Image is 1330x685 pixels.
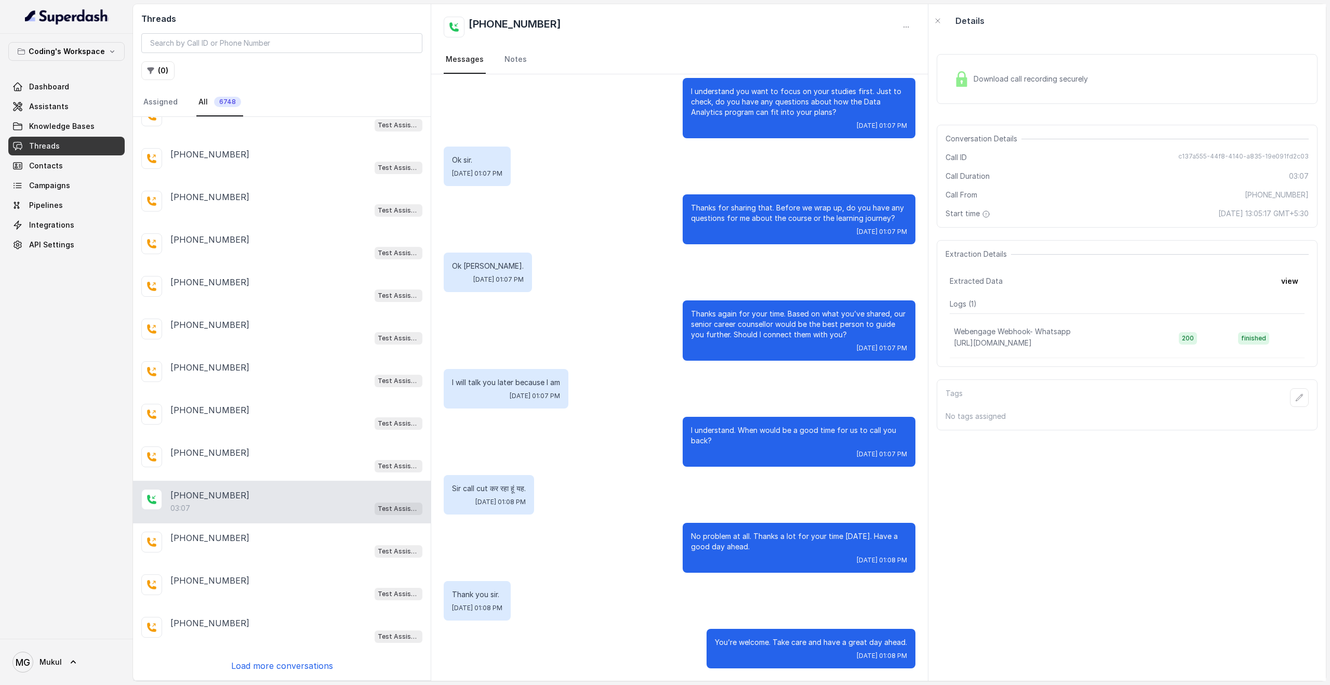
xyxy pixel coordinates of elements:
span: Call From [946,190,977,200]
span: Call Duration [946,171,990,181]
p: I understand you want to focus on your studies first. Just to check, do you have any questions ab... [691,86,907,117]
p: No problem at all. Thanks a lot for your time [DATE]. Have a good day ahead. [691,531,907,552]
span: Knowledge Bases [29,121,95,131]
p: I will talk you later because I am [452,377,560,388]
span: 03:07 [1289,171,1309,181]
span: [DATE] 01:07 PM [473,275,524,284]
p: Coding's Workspace [29,45,105,58]
span: [PHONE_NUMBER] [1245,190,1309,200]
a: Threads [8,137,125,155]
p: Sir call cut कर रहा हूं यह. [452,483,526,494]
p: No tags assigned [946,411,1309,421]
p: Test Assistant-3 [378,418,419,429]
span: Extracted Data [950,276,1003,286]
span: c137a555-44f8-4140-a835-19e091fd2c03 [1178,152,1309,163]
a: Messages [444,46,486,74]
p: Ok sir. [452,155,502,165]
a: Knowledge Bases [8,117,125,136]
span: finished [1238,332,1269,345]
p: Test Assistant-3 [378,120,419,130]
p: Test Assistant- 2 [378,631,419,642]
span: Mukul [39,657,62,667]
a: Integrations [8,216,125,234]
span: [DATE] 01:07 PM [452,169,502,178]
a: Mukul [8,648,125,677]
a: Pipelines [8,196,125,215]
p: [PHONE_NUMBER] [170,489,249,502]
p: Test Assistant- 2 [378,376,419,386]
a: Notes [502,46,529,74]
p: I understand. When would be a good time for us to call you back? [691,425,907,446]
p: [PHONE_NUMBER] [170,191,249,203]
nav: Tabs [141,88,422,116]
span: [DATE] 01:08 PM [452,604,502,612]
span: Call ID [946,152,967,163]
p: [PHONE_NUMBER] [170,532,249,544]
span: Dashboard [29,82,69,92]
span: Campaigns [29,180,70,191]
p: [PHONE_NUMBER] [170,404,249,416]
a: Dashboard [8,77,125,96]
p: You’re welcome. Take care and have a great day ahead. [715,637,907,648]
button: Coding's Workspace [8,42,125,61]
p: Logs ( 1 ) [950,299,1305,309]
p: Ok [PERSON_NAME]. [452,261,524,271]
p: Test Assistant- 2 [378,461,419,471]
span: Download call recording securely [974,74,1092,84]
span: [DATE] 01:07 PM [857,344,907,352]
span: Assistants [29,101,69,112]
span: Contacts [29,161,63,171]
nav: Tabs [444,46,915,74]
p: Thanks for sharing that. Before we wrap up, do you have any questions for me about the course or ... [691,203,907,223]
span: API Settings [29,240,74,250]
p: Thank you sir. [452,589,502,600]
text: MG [16,657,30,668]
span: [DATE] 01:08 PM [857,652,907,660]
h2: [PHONE_NUMBER] [469,17,561,37]
p: Webengage Webhook- Whatsapp [954,326,1071,337]
p: Load more conversations [231,660,333,672]
span: [DATE] 01:08 PM [857,556,907,564]
p: Tags [946,388,963,407]
p: Test Assistant- 2 [378,163,419,173]
p: 03:07 [170,503,190,513]
span: Threads [29,141,60,151]
button: view [1275,272,1305,291]
span: [DATE] 01:08 PM [475,498,526,506]
span: [DATE] 01:07 PM [510,392,560,400]
span: Start time [946,208,992,219]
span: [DATE] 01:07 PM [857,122,907,130]
p: [PHONE_NUMBER] [170,148,249,161]
p: Thanks again for your time. Based on what you’ve shared, our senior career counsellor would be th... [691,309,907,340]
p: Test Assistant-3 [378,504,419,514]
p: [PHONE_NUMBER] [170,574,249,587]
a: Campaigns [8,176,125,195]
a: Assigned [141,88,180,116]
input: Search by Call ID or Phone Number [141,33,422,53]
a: API Settings [8,235,125,254]
p: Test Assistant- 2 [378,291,419,301]
p: Test Assistant- 2 [378,546,419,557]
p: [PHONE_NUMBER] [170,361,249,374]
span: [DATE] 13:05:17 GMT+5:30 [1218,208,1309,219]
span: 200 [1179,332,1197,345]
span: [DATE] 01:07 PM [857,228,907,236]
h2: Threads [141,12,422,25]
a: Assistants [8,97,125,116]
p: [PHONE_NUMBER] [170,276,249,288]
img: light.svg [25,8,109,25]
img: Lock Icon [954,71,969,87]
span: [DATE] 01:07 PM [857,450,907,458]
a: All6748 [196,88,243,116]
span: Extraction Details [946,249,1011,259]
span: Pipelines [29,200,63,210]
p: Details [955,15,985,27]
a: Contacts [8,156,125,175]
p: Test Assistant- 2 [378,333,419,344]
p: Test Assistant- 2 [378,589,419,599]
span: Conversation Details [946,134,1021,144]
p: Test Assistant- 2 [378,205,419,216]
span: 6748 [214,97,241,107]
span: Integrations [29,220,74,230]
p: Test Assistant- 2 [378,248,419,258]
